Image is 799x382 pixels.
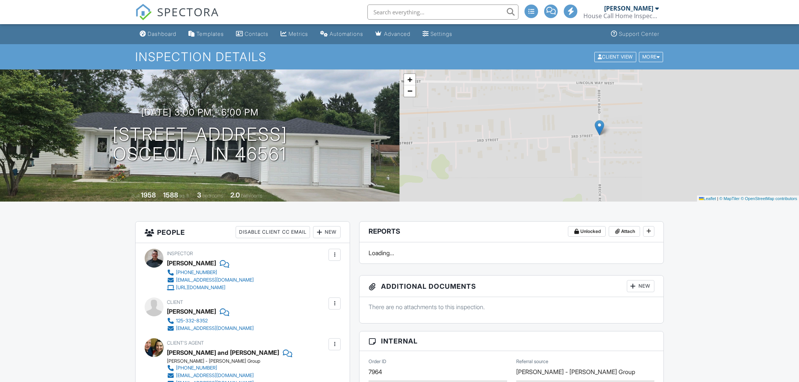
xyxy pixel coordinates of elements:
[176,373,254,379] div: [EMAIL_ADDRESS][DOMAIN_NAME]
[131,193,140,199] span: Built
[627,280,654,292] div: New
[196,31,224,37] div: Templates
[430,31,452,37] div: Settings
[594,52,636,62] div: Client View
[197,191,201,199] div: 3
[719,196,740,201] a: © MapTiler
[176,325,254,331] div: [EMAIL_ADDRESS][DOMAIN_NAME]
[137,27,179,41] a: Dashboard
[135,50,664,63] h1: Inspection Details
[404,74,415,85] a: Zoom in
[202,193,223,199] span: bedrooms
[167,276,254,284] a: [EMAIL_ADDRESS][DOMAIN_NAME]
[167,372,286,379] a: [EMAIL_ADDRESS][DOMAIN_NAME]
[233,27,271,41] a: Contacts
[176,318,208,324] div: 125-332-8352
[167,269,254,276] a: [PHONE_NUMBER]
[639,52,663,62] div: More
[369,358,386,365] label: Order ID
[359,276,663,297] h3: Additional Documents
[135,10,219,26] a: SPECTORA
[113,125,287,165] h1: [STREET_ADDRESS] Osceola, IN 46561
[179,193,190,199] span: sq. ft.
[420,27,455,41] a: Settings
[245,31,268,37] div: Contacts
[407,86,412,95] span: −
[167,306,216,317] div: [PERSON_NAME]
[176,277,254,283] div: [EMAIL_ADDRESS][DOMAIN_NAME]
[608,27,662,41] a: Support Center
[604,5,653,12] div: [PERSON_NAME]
[330,31,363,37] div: Automations
[367,5,518,20] input: Search everything...
[595,120,604,136] img: Marker
[278,27,311,41] a: Metrics
[157,4,219,20] span: SPECTORA
[359,331,663,351] h3: Internal
[135,4,152,20] img: The Best Home Inspection Software - Spectora
[167,325,254,332] a: [EMAIL_ADDRESS][DOMAIN_NAME]
[167,257,216,269] div: [PERSON_NAME]
[163,191,178,199] div: 1588
[167,358,292,364] div: [PERSON_NAME] - [PERSON_NAME] Group
[699,196,716,201] a: Leaflet
[176,270,217,276] div: [PHONE_NUMBER]
[167,299,183,305] span: Client
[241,193,262,199] span: bathrooms
[741,196,797,201] a: © OpenStreetMap contributors
[167,340,204,346] span: Client's Agent
[369,303,654,311] p: There are no attachments to this inspection.
[313,226,341,238] div: New
[583,12,659,20] div: House Call Home Inspection
[230,191,240,199] div: 2.0
[141,191,156,199] div: 1958
[148,31,176,37] div: Dashboard
[167,317,254,325] a: 125-332-8352
[372,27,413,41] a: Advanced
[288,31,308,37] div: Metrics
[619,31,659,37] div: Support Center
[167,347,279,358] a: [PERSON_NAME] and [PERSON_NAME]
[176,365,217,371] div: [PHONE_NUMBER]
[717,196,718,201] span: |
[516,358,548,365] label: Referral source
[407,75,412,84] span: +
[176,285,225,291] div: [URL][DOMAIN_NAME]
[167,251,193,256] span: Inspector
[594,54,638,59] a: Client View
[167,364,286,372] a: [PHONE_NUMBER]
[185,27,227,41] a: Templates
[317,27,366,41] a: Automations (Advanced)
[141,107,259,117] h3: [DATE] 3:00 pm - 6:00 pm
[404,85,415,97] a: Zoom out
[167,284,254,291] a: [URL][DOMAIN_NAME]
[384,31,410,37] div: Advanced
[236,226,310,238] div: Disable Client CC Email
[136,222,350,243] h3: People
